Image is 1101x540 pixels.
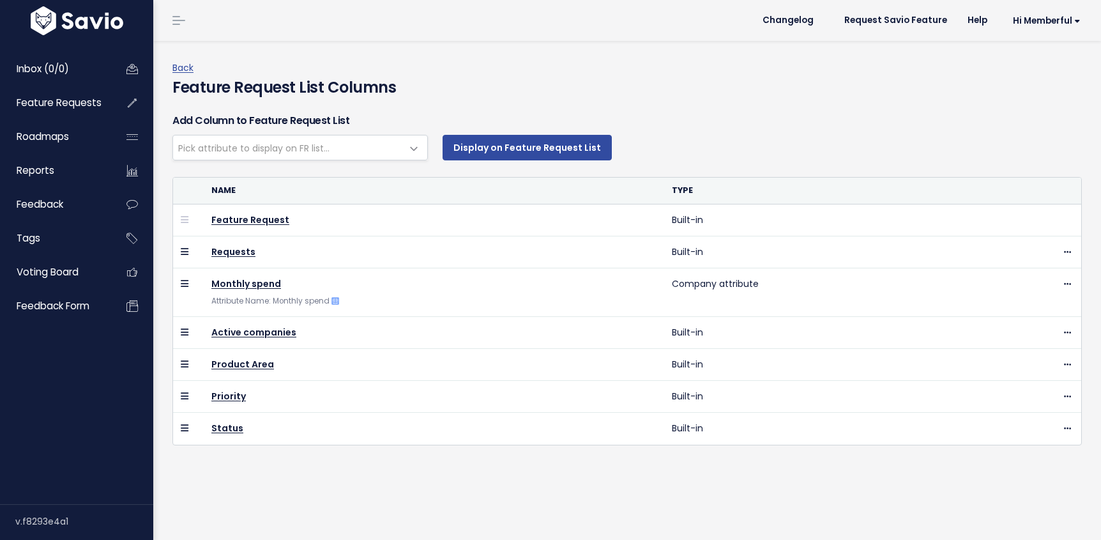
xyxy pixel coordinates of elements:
[331,297,339,305] img: intercom.b36fdf41edad.png
[664,178,993,204] th: Type
[172,61,194,74] a: Back
[664,316,993,348] td: Built-in
[3,156,106,185] a: Reports
[178,142,330,155] span: Pick attribute to display on FR list...
[763,16,814,25] span: Changelog
[17,130,69,143] span: Roadmaps
[204,178,664,204] th: Name
[957,11,998,30] a: Help
[664,349,993,381] td: Built-in
[17,265,79,279] span: Voting Board
[211,390,246,403] a: Priority
[173,135,402,160] span: Feedback
[172,76,1082,99] h4: Feature Request List Columns
[172,135,428,160] span: Feedback
[3,258,106,287] a: Voting Board
[3,291,106,321] a: Feedback form
[3,54,106,84] a: Inbox (0/0)
[834,11,957,30] a: Request Savio Feature
[172,113,1082,128] h6: Add Column to Feature Request List
[664,204,993,236] td: Built-in
[17,164,54,177] span: Reports
[17,197,63,211] span: Feedback
[211,277,281,290] a: Monthly spend
[3,190,106,219] a: Feedback
[3,122,106,151] a: Roadmaps
[664,268,993,316] td: Company attribute
[211,422,243,435] a: Status
[664,381,993,413] td: Built-in
[211,358,274,371] a: Product Area
[17,231,40,245] span: Tags
[17,96,102,109] span: Feature Requests
[1013,16,1081,26] span: Hi Memberful
[3,224,106,253] a: Tags
[3,88,106,118] a: Feature Requests
[15,505,153,538] div: v.f8293e4a1
[443,135,612,160] button: Display on Feature Request List
[17,62,69,75] span: Inbox (0/0)
[211,245,255,258] a: Requests
[211,213,289,226] a: Feature Request
[664,413,993,445] td: Built-in
[17,299,89,312] span: Feedback form
[998,11,1091,31] a: Hi Memberful
[27,6,126,35] img: logo-white.9d6f32f41409.svg
[211,326,296,339] a: Active companies
[211,296,339,306] small: Attribute Name: Monthly spend
[664,236,993,268] td: Built-in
